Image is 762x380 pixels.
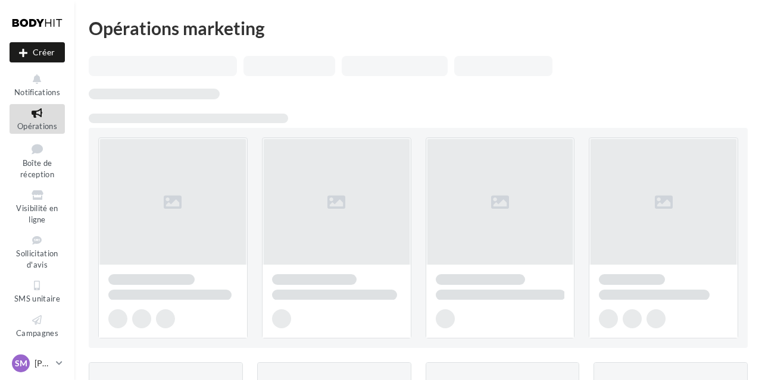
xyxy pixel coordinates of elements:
span: Visibilité en ligne [16,203,58,224]
a: SMS unitaire [10,277,65,306]
a: Visibilité en ligne [10,186,65,227]
div: Opérations marketing [89,19,748,37]
span: Sollicitation d'avis [16,249,58,269]
a: Campagnes [10,311,65,340]
span: Boîte de réception [20,158,54,179]
span: Campagnes [16,328,58,338]
a: Opérations [10,104,65,133]
a: Boîte de réception [10,139,65,182]
p: [PERSON_NAME] [35,357,51,369]
a: SM [PERSON_NAME] [10,352,65,375]
span: SMS unitaire [14,294,60,303]
a: Sollicitation d'avis [10,231,65,272]
span: Notifications [14,87,60,97]
button: Notifications [10,70,65,99]
div: Nouvelle campagne [10,42,65,62]
span: SM [15,357,27,369]
span: Opérations [17,121,57,131]
button: Créer [10,42,65,62]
